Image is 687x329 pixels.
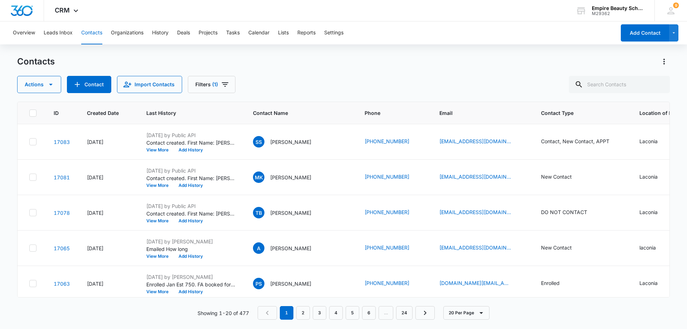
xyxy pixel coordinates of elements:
[146,202,236,210] p: [DATE] by Public API
[280,306,293,320] em: 1
[117,76,182,93] button: Import Contacts
[639,173,671,182] div: Location of Interest (for FB ad integration) - Laconia - Select to Edit Field
[365,279,422,288] div: Phone - (603) 581-4079 - Select to Edit Field
[439,173,524,182] div: Email - mariekerlinerene20@gmail.com - Select to Edit Field
[174,290,208,294] button: Add History
[87,174,129,181] div: [DATE]
[177,21,190,44] button: Deals
[658,56,670,67] button: Actions
[278,21,289,44] button: Lists
[439,109,513,117] span: Email
[639,208,671,217] div: Location of Interest (for FB ad integration) - Laconia - Select to Edit Field
[313,306,326,320] a: Page 3
[146,273,236,281] p: [DATE] by [PERSON_NAME]
[365,173,409,180] a: [PHONE_NUMBER]
[174,148,208,152] button: Add History
[439,279,511,287] a: [DOMAIN_NAME][EMAIL_ADDRESS][DOMAIN_NAME]
[541,244,585,252] div: Contact Type - New Contact - Select to Edit Field
[439,173,511,180] a: [EMAIL_ADDRESS][DOMAIN_NAME]
[621,24,669,42] button: Add Contact
[639,173,658,180] div: Laconia
[146,219,174,223] button: View More
[439,244,511,251] a: [EMAIL_ADDRESS][DOMAIN_NAME]
[270,280,311,287] p: [PERSON_NAME]
[673,3,679,8] div: notifications count
[174,183,208,188] button: Add History
[146,290,174,294] button: View More
[439,244,524,252] div: Email - ashleythebartender@outlook.com - Select to Edit Field
[592,11,644,16] div: account id
[54,139,70,145] a: Navigate to contact details page for Shelby Sullivan
[253,207,324,218] div: Contact Name - Tania Bertie Alfred - Select to Edit Field
[54,109,59,117] span: ID
[439,137,511,145] a: [EMAIL_ADDRESS][DOMAIN_NAME]
[146,254,174,258] button: View More
[146,281,236,288] p: Enrolled Jan Est 750. FA booked for [DATE]1:00
[253,109,337,117] span: Contact Name
[87,109,119,117] span: Created Date
[639,279,658,287] div: Laconia
[54,210,70,216] a: Navigate to contact details page for Tania Bertie Alfred
[87,138,129,146] div: [DATE]
[146,139,236,146] p: Contact created. First Name: [PERSON_NAME] Last Name: [PERSON_NAME] Source: Form - Contact Us Sta...
[253,136,324,147] div: Contact Name - Shelby Sullivan - Select to Edit Field
[146,238,236,245] p: [DATE] by [PERSON_NAME]
[639,137,658,145] div: Laconia
[54,245,70,251] a: Navigate to contact details page for Ashley
[17,56,55,67] h1: Contacts
[541,109,612,117] span: Contact Type
[253,136,264,147] span: SS
[146,245,236,253] p: Emailed How long
[346,306,359,320] a: Page 5
[365,137,409,145] a: [PHONE_NUMBER]
[198,309,249,317] p: Showing 1-20 of 477
[270,174,311,181] p: [PERSON_NAME]
[87,209,129,217] div: [DATE]
[541,208,600,217] div: Contact Type - DO NOT CONTACT - Select to Edit Field
[152,21,169,44] button: History
[365,208,422,217] div: Phone - +1 (239) 990-4428 - Select to Edit Field
[365,173,422,182] div: Phone - (781) 600-5642 - Select to Edit Field
[146,183,174,188] button: View More
[54,281,70,287] a: Navigate to contact details page for Pam Sciglimpaglia
[362,306,376,320] a: Page 6
[592,5,644,11] div: account name
[67,76,111,93] button: Add Contact
[87,280,129,287] div: [DATE]
[415,306,435,320] a: Next Page
[253,171,324,183] div: Contact Name - Marie Kerline Clenord - Select to Edit Field
[55,6,70,14] span: CRM
[439,279,524,288] div: Email - sistahz3.ps@gmail.com - Select to Edit Field
[365,208,409,216] a: [PHONE_NUMBER]
[253,207,264,218] span: TB
[146,131,236,139] p: [DATE] by Public API
[270,209,311,217] p: [PERSON_NAME]
[111,21,143,44] button: Organizations
[253,278,324,289] div: Contact Name - Pam Sciglimpaglia - Select to Edit Field
[44,21,73,44] button: Leads Inbox
[174,219,208,223] button: Add History
[324,21,343,44] button: Settings
[541,173,585,182] div: Contact Type - New Contact - Select to Edit Field
[569,76,670,93] input: Search Contacts
[199,21,218,44] button: Projects
[253,171,264,183] span: MK
[248,21,269,44] button: Calendar
[146,148,174,152] button: View More
[639,137,671,146] div: Location of Interest (for FB ad integration) - Laconia - Select to Edit Field
[81,21,102,44] button: Contacts
[439,208,511,216] a: [EMAIL_ADDRESS][DOMAIN_NAME]
[541,279,560,287] div: Enrolled
[639,244,669,252] div: Location of Interest (for FB ad integration) - laconia - Select to Edit Field
[270,138,311,146] p: [PERSON_NAME]
[87,245,129,252] div: [DATE]
[365,244,422,252] div: Phone - +1 (603) 491-8768 - Select to Edit Field
[226,21,240,44] button: Tasks
[146,109,225,117] span: Last History
[541,173,572,180] div: New Contact
[329,306,343,320] a: Page 4
[443,306,489,320] button: 20 Per Page
[174,254,208,258] button: Add History
[212,82,218,87] span: (1)
[13,21,35,44] button: Overview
